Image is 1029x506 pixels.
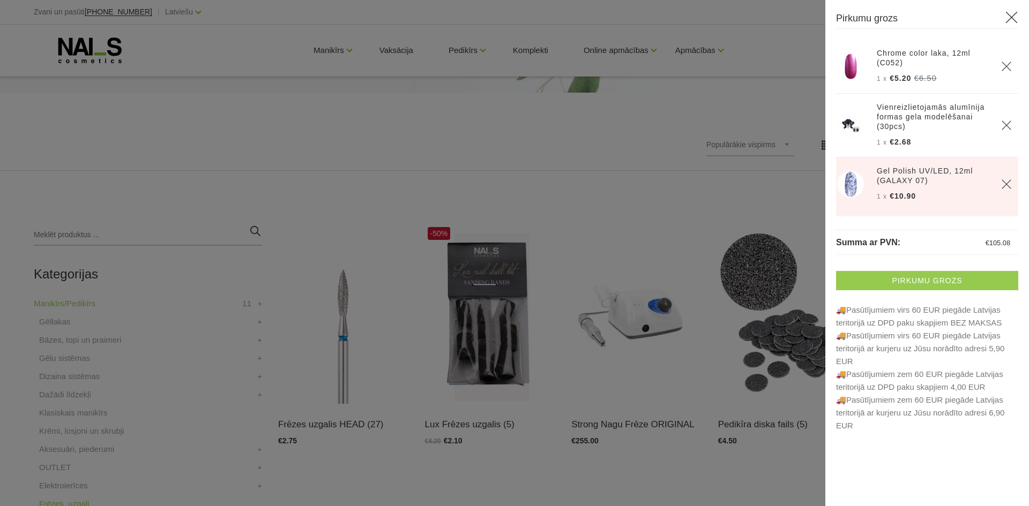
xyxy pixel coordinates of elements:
[986,239,989,247] span: €
[836,304,1018,432] p: 🚚Pasūtījumiem virs 60 EUR piegāde Latvijas teritorijā uz DPD paku skapjiem BEZ MAKSAS 🚚Pasūt...
[1001,61,1012,72] a: Delete
[836,11,1018,29] h3: Pirkumu grozs
[877,139,887,146] span: 1 x
[890,192,916,200] span: €10.90
[877,166,988,185] a: Gel Polish UV/LED, 12ml (GALAXY 07)
[1001,120,1012,131] a: Delete
[836,271,1018,290] a: Pirkumu grozs
[877,48,988,67] a: Chrome color laka, 12ml (C052)
[877,102,988,131] a: Vienreizlietojamās alumīnija formas gela modelēšanai (30pcs)
[836,238,900,247] span: Summa ar PVN:
[989,239,1010,247] span: 105.08
[890,74,911,82] span: €5.20
[914,73,937,82] s: €6.50
[877,193,887,200] span: 1 x
[890,138,911,146] span: €2.68
[877,75,887,82] span: 1 x
[1001,179,1012,190] a: Delete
